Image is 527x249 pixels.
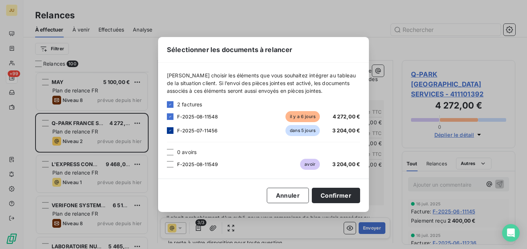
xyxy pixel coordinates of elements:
[177,148,197,156] span: 0 avoirs
[177,128,217,133] span: F-2025-07-11456
[167,45,292,55] span: Sélectionner les documents à relancer
[312,188,360,203] button: Confirmer
[285,111,320,122] span: il y a 6 jours
[167,72,360,95] span: [PERSON_NAME] choisir les éléments que vous souhaitez intégrer au tableau de la situation client....
[332,127,360,133] span: 3 204,00 €
[300,159,320,170] span: avoir
[177,100,202,108] span: 2 factures
[267,188,309,203] button: Annuler
[285,125,320,136] span: dans 5 jours
[502,224,520,242] div: Open Intercom Messenger
[177,114,218,120] span: F-2025-08-11548
[332,161,360,167] span: 3 204,00 €
[333,113,360,120] span: 4 272,00 €
[177,161,218,167] span: F-2025-08-11549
